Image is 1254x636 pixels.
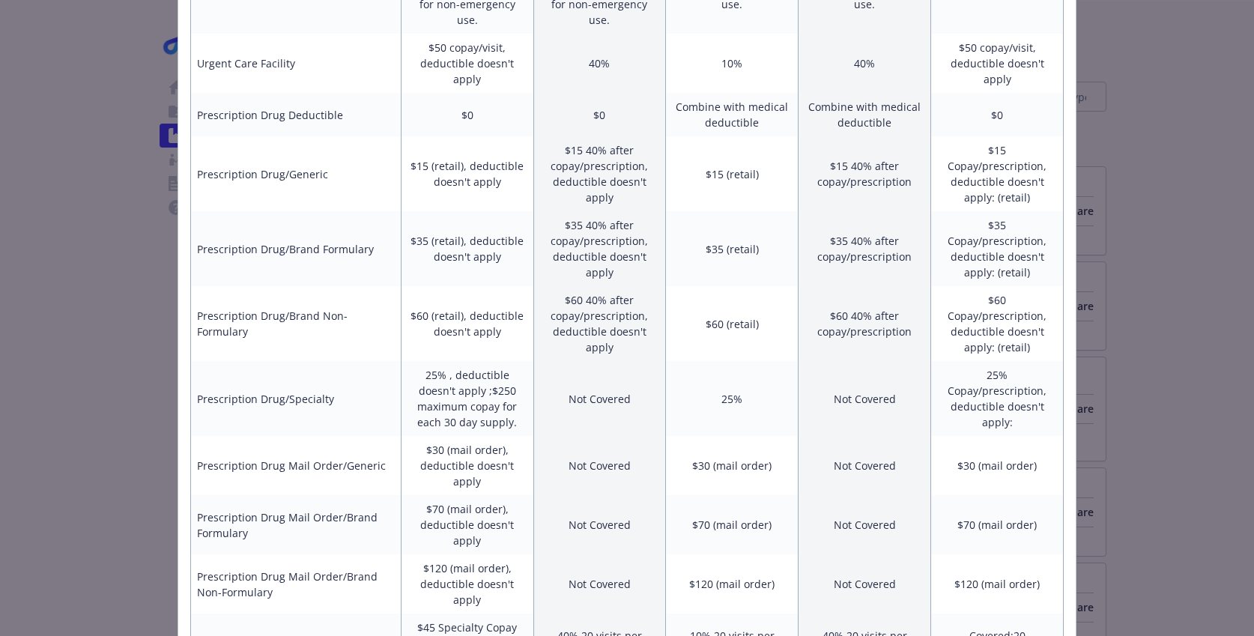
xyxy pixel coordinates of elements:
[931,436,1064,495] td: $30 (mail order)
[191,495,402,554] td: Prescription Drug Mail Order/Brand Formulary
[533,34,666,93] td: 40%
[931,286,1064,361] td: $60 Copay/prescription, deductible doesn't apply: (retail)
[533,211,666,286] td: $35 40% after copay/prescription, deductible doesn't apply
[799,436,931,495] td: Not Covered
[666,436,799,495] td: $30 (mail order)
[931,34,1064,93] td: $50 copay/visit, deductible doesn't apply
[666,34,799,93] td: 10%
[191,136,402,211] td: Prescription Drug/Generic
[533,495,666,554] td: Not Covered
[533,554,666,614] td: Not Covered
[191,436,402,495] td: Prescription Drug Mail Order/Generic
[931,136,1064,211] td: $15 Copay/prescription, deductible doesn't apply: (retail)
[401,34,533,93] td: $50 copay/visit, deductible doesn't apply
[799,554,931,614] td: Not Covered
[191,34,402,93] td: Urgent Care Facility
[533,136,666,211] td: $15 40% after copay/prescription, deductible doesn't apply
[533,93,666,136] td: $0
[401,286,533,361] td: $60 (retail), deductible doesn't apply
[191,554,402,614] td: Prescription Drug Mail Order/Brand Non-Formulary
[931,211,1064,286] td: $35 Copay/prescription, deductible doesn't apply: (retail)
[191,211,402,286] td: Prescription Drug/Brand Formulary
[799,211,931,286] td: $35 40% after copay/prescription
[666,211,799,286] td: $35 (retail)
[931,361,1064,436] td: 25% Copay/prescription, deductible doesn't apply:
[666,554,799,614] td: $120 (mail order)
[799,495,931,554] td: Not Covered
[533,286,666,361] td: $60 40% after copay/prescription, deductible doesn't apply
[401,93,533,136] td: $0
[799,361,931,436] td: Not Covered
[931,554,1064,614] td: $120 (mail order)
[401,136,533,211] td: $15 (retail), deductible doesn't apply
[931,495,1064,554] td: $70 (mail order)
[799,286,931,361] td: $60 40% after copay/prescription
[666,93,799,136] td: Combine with medical deductible
[191,93,402,136] td: Prescription Drug Deductible
[401,495,533,554] td: $70 (mail order), deductible doesn't apply
[401,211,533,286] td: $35 (retail), deductible doesn't apply
[533,361,666,436] td: Not Covered
[401,554,533,614] td: $120 (mail order), deductible doesn't apply
[401,436,533,495] td: $30 (mail order), deductible doesn't apply
[191,361,402,436] td: Prescription Drug/Specialty
[191,286,402,361] td: Prescription Drug/Brand Non-Formulary
[799,34,931,93] td: 40%
[931,93,1064,136] td: $0
[799,136,931,211] td: $15 40% after copay/prescription
[533,436,666,495] td: Not Covered
[666,286,799,361] td: $60 (retail)
[666,495,799,554] td: $70 (mail order)
[666,361,799,436] td: 25%
[666,136,799,211] td: $15 (retail)
[401,361,533,436] td: 25% , deductible doesn't apply ;$250 maximum copay for each 30 day supply.
[799,93,931,136] td: Combine with medical deductible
